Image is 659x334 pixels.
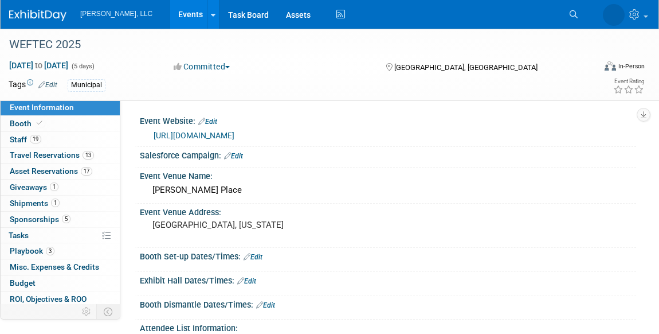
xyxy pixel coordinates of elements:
[70,63,95,70] span: (5 days)
[140,320,636,334] div: Attendee List Information:
[170,61,234,72] button: Committed
[140,204,636,218] div: Event Venue Address:
[10,182,58,192] span: Giveaways
[10,215,70,224] span: Sponsorships
[10,262,99,271] span: Misc. Expenses & Credits
[68,79,105,91] div: Municipal
[38,81,57,89] a: Edit
[50,182,58,191] span: 1
[148,181,627,199] div: [PERSON_NAME] Place
[613,79,644,84] div: Event Rating
[244,253,262,261] a: Edit
[256,301,275,309] a: Edit
[1,164,120,179] a: Asset Reservations17
[83,151,94,160] span: 13
[618,62,645,71] div: In-Person
[237,277,256,285] a: Edit
[30,135,41,143] span: 19
[603,4,625,26] img: Megan James
[10,199,60,208] span: Shipments
[10,246,54,255] span: Playbook
[140,272,636,287] div: Exhibit Hall Dates/Times:
[33,61,44,70] span: to
[37,120,42,126] i: Booth reservation complete
[1,292,120,307] a: ROI, Objectives & ROO
[394,63,538,72] span: [GEOGRAPHIC_DATA], [GEOGRAPHIC_DATA]
[546,60,645,77] div: Event Format
[1,196,120,211] a: Shipments1
[140,147,636,162] div: Salesforce Campaign:
[1,228,120,243] a: Tasks
[9,10,66,21] img: ExhibitDay
[1,100,120,115] a: Event Information
[1,116,120,131] a: Booth
[10,119,45,128] span: Booth
[5,34,582,55] div: WEFTEC 2025
[9,231,29,240] span: Tasks
[1,243,120,259] a: Playbook3
[152,220,334,230] pre: [GEOGRAPHIC_DATA], [US_STATE]
[1,275,120,291] a: Budget
[97,304,120,319] td: Toggle Event Tabs
[10,166,92,176] span: Asset Reservations
[140,296,636,311] div: Booth Dismantle Dates/Times:
[10,135,41,144] span: Staff
[1,212,120,227] a: Sponsorships5
[605,61,616,71] img: Format-Inperson.png
[10,150,94,160] span: Travel Reservations
[198,118,217,126] a: Edit
[9,60,69,71] span: [DATE] [DATE]
[224,152,243,160] a: Edit
[1,259,120,275] a: Misc. Expenses & Credits
[10,278,36,288] span: Budget
[10,294,87,304] span: ROI, Objectives & ROO
[77,304,97,319] td: Personalize Event Tab Strip
[140,112,636,127] div: Event Website:
[154,131,234,140] a: [URL][DOMAIN_NAME]
[46,247,54,255] span: 3
[1,147,120,163] a: Travel Reservations13
[51,199,60,207] span: 1
[140,168,636,182] div: Event Venue Name:
[81,167,92,176] span: 17
[140,248,636,263] div: Booth Set-up Dates/Times:
[1,180,120,195] a: Giveaways1
[9,79,57,92] td: Tags
[80,10,152,18] span: [PERSON_NAME], LLC
[10,103,74,112] span: Event Information
[1,132,120,147] a: Staff19
[62,215,70,223] span: 5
